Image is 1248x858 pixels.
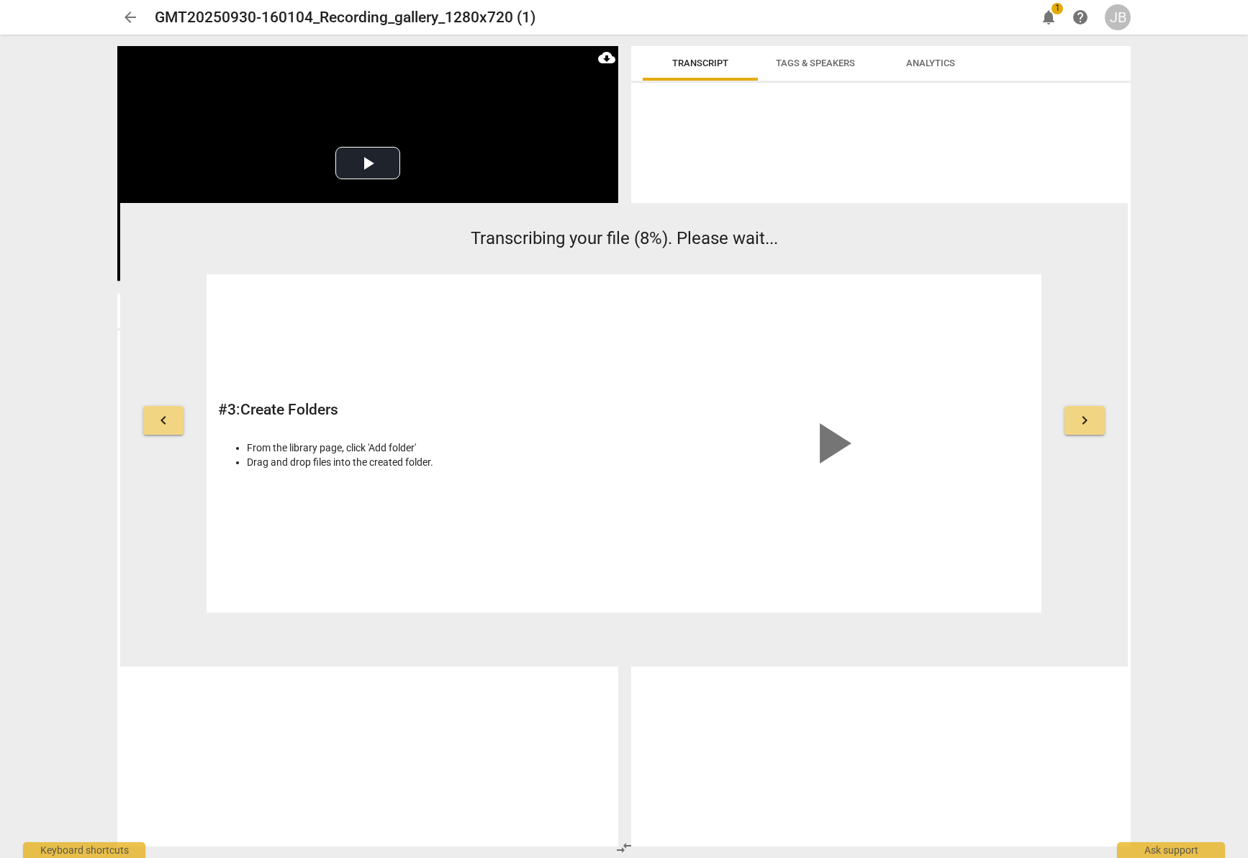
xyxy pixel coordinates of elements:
span: Analytics [906,58,955,68]
a: Help [1067,4,1093,30]
span: arrow_back [122,9,139,26]
span: Transcribing your file (8%). Please wait... [471,228,778,248]
h2: # 3 : Create Folders [218,401,616,419]
span: keyboard_arrow_right [1076,412,1093,429]
span: compare_arrows [615,839,633,857]
li: From the library page, click 'Add folder' [247,441,616,456]
div: Ask support [1117,842,1225,858]
span: Transcript [672,58,728,68]
div: Keyboard shortcuts [23,842,145,858]
span: 1 [1052,3,1063,14]
span: Tags & Speakers [776,58,855,68]
span: play_arrow [797,409,866,478]
li: Drag and drop files into the created folder. [247,455,616,470]
button: JB [1105,4,1131,30]
span: cloud_download [598,49,615,66]
button: Notifications [1036,4,1062,30]
span: notifications [1040,9,1057,26]
span: keyboard_arrow_left [155,412,172,429]
span: help [1072,9,1089,26]
h2: GMT20250930-160104_Recording_gallery_1280x720 (1) [155,9,535,27]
